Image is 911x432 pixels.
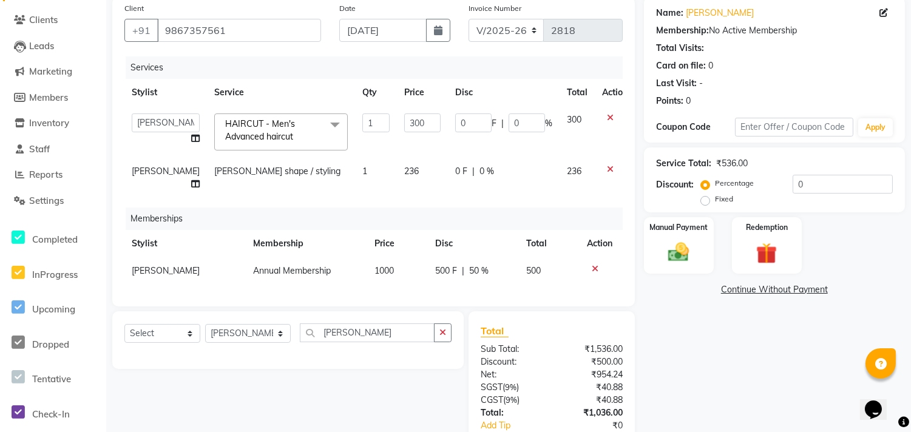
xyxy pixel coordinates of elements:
div: ₹40.88 [552,381,632,394]
span: % [545,117,552,130]
div: Services [126,56,632,79]
span: InProgress [32,269,78,280]
span: [PERSON_NAME] shape / styling [214,166,340,177]
span: Staff [29,143,50,155]
th: Stylist [124,230,246,257]
input: Search by Name/Mobile/Email/Code [157,19,321,42]
span: SGST [481,382,503,393]
label: Manual Payment [649,222,708,233]
span: HAIRCUT - Men's Advanced haircut [225,118,295,142]
span: Total [481,325,509,337]
div: 0 [686,95,691,107]
th: Service [207,79,355,106]
a: Marketing [3,65,103,79]
span: 500 [526,265,541,276]
div: Service Total: [656,157,711,170]
span: Leads [29,40,54,52]
span: Reports [29,169,63,180]
span: CGST [481,394,503,405]
th: Membership [246,230,367,257]
img: _gift.svg [750,240,784,266]
div: ₹1,536.00 [552,343,632,356]
span: 236 [404,166,419,177]
label: Redemption [746,222,788,233]
span: 236 [567,166,581,177]
span: Dropped [32,339,69,350]
button: +91 [124,19,158,42]
th: Total [560,79,595,106]
label: Fixed [715,194,733,204]
div: Sub Total: [472,343,552,356]
a: Settings [3,194,103,208]
div: Memberships [126,208,632,230]
th: Stylist [124,79,207,106]
span: Upcoming [32,303,75,315]
div: - [699,77,703,90]
div: Points: [656,95,683,107]
th: Total [519,230,580,257]
th: Price [367,230,428,257]
a: Leads [3,39,103,53]
span: | [462,265,464,277]
a: [PERSON_NAME] [686,7,754,19]
label: Percentage [715,178,754,189]
span: Check-In [32,408,70,420]
div: Total Visits: [656,42,704,55]
div: ( ) [472,381,552,394]
span: | [501,117,504,130]
button: Apply [858,118,893,137]
span: [PERSON_NAME] [132,265,200,276]
div: Net: [472,368,552,381]
div: ₹954.24 [552,368,632,381]
input: Enter Offer / Coupon Code [735,118,853,137]
th: Action [580,230,623,257]
span: [PERSON_NAME] [132,166,200,177]
div: ₹40.88 [552,394,632,407]
div: Name: [656,7,683,19]
span: F [492,117,496,130]
div: Membership: [656,24,709,37]
span: 9% [506,395,517,405]
div: No Active Membership [656,24,893,37]
span: | [472,165,475,178]
div: ( ) [472,394,552,407]
a: Inventory [3,116,103,130]
span: 1000 [374,265,394,276]
th: Disc [428,230,519,257]
div: Discount: [472,356,552,368]
a: x [293,131,299,142]
a: Staff [3,143,103,157]
span: Members [29,92,68,103]
a: Add Tip [472,419,565,432]
span: Inventory [29,117,69,129]
div: Card on file: [656,59,706,72]
th: Disc [448,79,560,106]
div: ₹536.00 [716,157,748,170]
span: Marketing [29,66,72,77]
iframe: chat widget [860,383,899,420]
span: 9% [505,382,516,392]
div: Total: [472,407,552,419]
input: Search [300,323,435,342]
a: Clients [3,13,103,27]
th: Price [397,79,448,106]
a: Members [3,91,103,105]
span: Settings [29,195,64,206]
a: Reports [3,168,103,182]
div: Discount: [656,178,694,191]
label: Client [124,3,144,14]
img: _cash.svg [662,240,696,265]
a: Continue Without Payment [646,283,903,296]
label: Invoice Number [469,3,521,14]
div: Last Visit: [656,77,697,90]
span: 500 F [435,265,457,277]
div: ₹500.00 [552,356,632,368]
span: 300 [567,114,581,125]
span: 1 [362,166,367,177]
th: Action [595,79,635,106]
span: 0 % [479,165,494,178]
div: ₹1,036.00 [552,407,632,419]
div: Coupon Code [656,121,735,133]
div: ₹0 [565,419,632,432]
span: Clients [29,14,58,25]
